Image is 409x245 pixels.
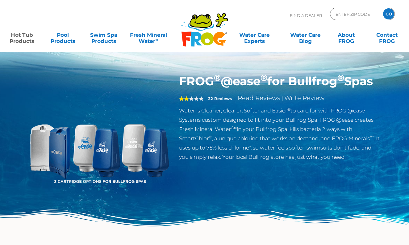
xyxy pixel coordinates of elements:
[337,72,344,83] sup: ®
[179,74,381,88] h1: FROG @ease for Bullfrog Spas
[6,29,38,41] a: Hot TubProducts
[208,96,232,101] strong: 22 Reviews
[214,72,221,83] sup: ®
[47,29,79,41] a: PoolProducts
[179,96,189,101] span: 2
[383,8,394,19] input: GO
[287,107,290,112] sup: ®
[370,135,374,139] sup: ™
[290,8,322,23] p: Find A Dealer
[282,95,283,101] span: |
[335,10,377,19] input: Zip Code Form
[261,72,267,83] sup: ®
[179,106,381,162] p: Water is Cleaner, Clearer, Softer and Easier to care for with FROG @ease Systems custom designed ...
[88,29,119,41] a: Swim SpaProducts
[238,94,280,102] a: Read Reviews
[290,29,321,41] a: Water CareBlog
[155,37,158,42] sup: ∞
[231,125,237,130] sup: ®∞
[209,135,212,139] sup: ®
[29,74,170,216] img: bullfrog-product-hero.png
[129,29,169,41] a: Fresh MineralWater∞
[371,29,403,41] a: ContactFROG
[229,29,280,41] a: Water CareExperts
[330,29,362,41] a: AboutFROG
[284,94,324,102] a: Write Review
